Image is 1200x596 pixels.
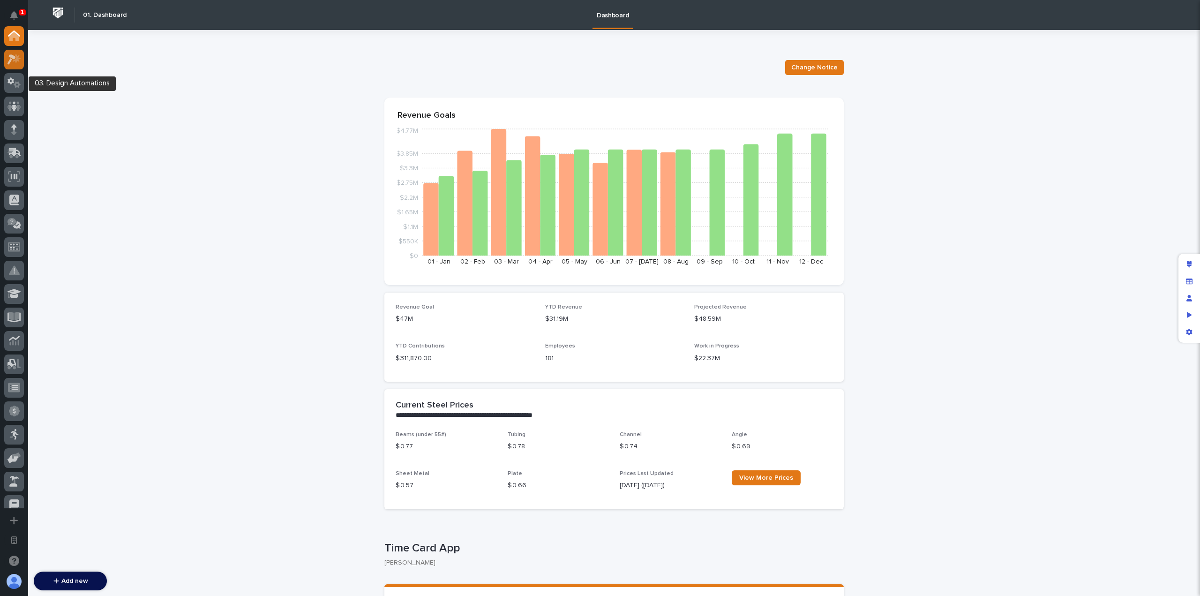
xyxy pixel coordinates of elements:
button: See all [145,175,171,187]
img: Stacker [9,9,28,28]
tspan: $1.1M [403,223,418,230]
p: $ 0.78 [508,442,608,452]
tspan: $1.65M [397,209,418,215]
img: Workspace Logo [49,4,67,22]
p: 181 [545,354,683,363]
tspan: $3.85M [396,151,418,157]
button: Change Notice [785,60,844,75]
div: Preview as [1181,307,1198,324]
span: Onboarding Call [68,118,120,128]
span: Prices Last Updated [620,471,674,476]
p: $ 311,870.00 [396,354,534,363]
p: Revenue Goals [397,111,831,121]
p: [PERSON_NAME] [384,559,836,567]
button: Add a new app... [4,511,24,530]
p: Time Card App [384,542,840,555]
span: YTD Revenue [545,304,582,310]
p: $48.59M [694,314,832,324]
p: $ 0.69 [732,442,832,452]
text: 06 - Jun [596,258,621,265]
span: [DATE] [83,201,102,208]
p: Welcome 👋 [9,37,171,52]
span: Sheet Metal [396,471,429,476]
span: Change Notice [791,63,838,72]
span: Work in Progress [694,343,739,349]
tspan: $4.77M [396,128,418,134]
a: Powered byPylon [66,221,113,229]
text: 05 - May [562,258,587,265]
div: 📖 [9,119,17,127]
tspan: $550K [398,238,418,244]
span: Revenue Goal [396,304,434,310]
div: We're available if you need us! [32,154,119,162]
p: $ 0.66 [508,481,608,490]
span: Angle [732,432,747,438]
span: Beams (under 55#) [396,432,446,438]
p: $31.19M [545,314,683,324]
span: Channel [620,432,642,438]
p: $22.37M [694,354,832,363]
text: 11 - Nov [766,258,789,265]
tspan: $2.2M [400,194,418,201]
span: Plate [508,471,522,476]
a: 📖Help Docs [6,114,55,131]
p: 1 [21,9,24,15]
text: 04 - Apr [528,258,553,265]
a: 🔗Onboarding Call [55,114,123,131]
text: 10 - Oct [732,258,755,265]
p: $ 0.77 [396,442,496,452]
img: 1736555164131-43832dd5-751b-4058-ba23-39d91318e5a0 [9,145,26,162]
div: 🔗 [59,119,66,127]
p: How can we help? [9,52,171,67]
tspan: $0 [410,253,418,259]
button: Open workspace settings [4,530,24,550]
span: Projected Revenue [694,304,747,310]
span: View More Prices [739,475,793,481]
button: Add new [34,572,107,590]
text: 03 - Mar [494,258,519,265]
text: 07 - [DATE] [625,258,659,265]
span: Help Docs [19,118,51,128]
tspan: $3.3M [400,165,418,172]
div: Notifications1 [12,11,24,26]
text: 01 - Jan [427,258,450,265]
span: YTD Contributions [396,343,445,349]
span: Employees [545,343,575,349]
p: $47M [396,314,534,324]
h2: Current Steel Prices [396,400,473,411]
h2: 01. Dashboard [83,11,127,19]
text: 08 - Aug [663,258,689,265]
button: Start new chat [159,148,171,159]
div: Start new chat [32,145,154,154]
button: Open support chat [4,551,24,571]
span: Pylon [93,222,113,229]
text: 02 - Feb [460,258,485,265]
tspan: $2.75M [397,180,418,186]
p: $ 0.57 [396,481,496,490]
span: [PERSON_NAME] [29,201,76,208]
div: Edit layout [1181,256,1198,273]
button: users-avatar [4,572,24,591]
span: Tubing [508,432,525,438]
text: 12 - Dec [799,258,823,265]
div: Manage users [1181,290,1198,307]
text: 09 - Sep [697,258,723,265]
a: View More Prices [732,470,801,485]
p: $ 0.74 [620,442,720,452]
span: • [78,201,81,208]
button: Notifications [4,6,24,25]
div: App settings [1181,324,1198,340]
div: Manage fields and data [1181,273,1198,290]
p: [DATE] ([DATE]) [620,481,720,490]
img: Jeff Miller [9,192,24,207]
div: Past conversations [9,177,63,185]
